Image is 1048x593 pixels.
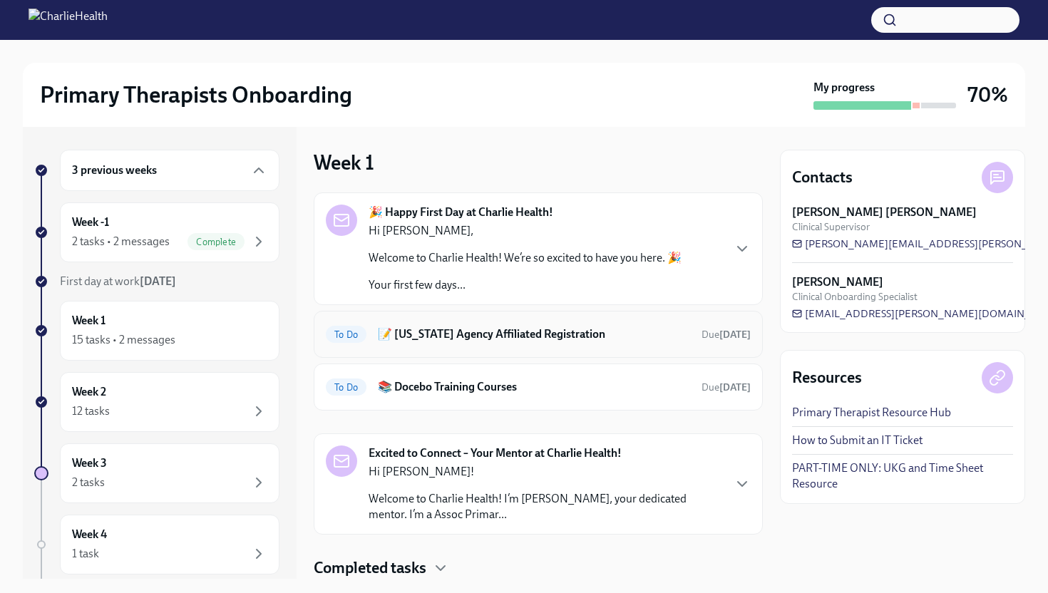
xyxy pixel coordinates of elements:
[72,215,109,230] h6: Week -1
[702,328,751,341] span: August 11th, 2025 09:00
[792,167,853,188] h4: Contacts
[34,443,279,503] a: Week 32 tasks
[378,326,690,342] h6: 📝 [US_STATE] Agency Affiliated Registration
[314,557,763,579] div: Completed tasks
[326,376,751,398] a: To Do📚 Docebo Training CoursesDue[DATE]
[72,332,175,348] div: 15 tasks • 2 messages
[60,150,279,191] div: 3 previous weeks
[72,163,157,178] h6: 3 previous weeks
[34,372,279,432] a: Week 212 tasks
[72,546,99,562] div: 1 task
[792,290,918,304] span: Clinical Onboarding Specialist
[792,405,951,421] a: Primary Therapist Resource Hub
[702,381,751,394] span: August 19th, 2025 09:00
[702,329,751,341] span: Due
[792,205,977,220] strong: [PERSON_NAME] [PERSON_NAME]
[72,384,106,400] h6: Week 2
[792,460,1013,492] a: PART-TIME ONLY: UKG and Time Sheet Resource
[72,313,106,329] h6: Week 1
[792,367,862,388] h4: Resources
[29,9,108,31] img: CharlieHealth
[792,220,870,234] span: Clinical Supervisor
[326,382,366,393] span: To Do
[369,464,722,480] p: Hi [PERSON_NAME]!
[34,274,279,289] a: First day at work[DATE]
[140,274,176,288] strong: [DATE]
[34,301,279,361] a: Week 115 tasks • 2 messages
[314,150,374,175] h3: Week 1
[369,250,682,266] p: Welcome to Charlie Health! We’re so excited to have you here. 🎉
[792,433,923,448] a: How to Submit an IT Ticket
[34,202,279,262] a: Week -12 tasks • 2 messagesComplete
[187,237,245,247] span: Complete
[369,223,682,239] p: Hi [PERSON_NAME],
[326,323,751,346] a: To Do📝 [US_STATE] Agency Affiliated RegistrationDue[DATE]
[34,515,279,574] a: Week 41 task
[702,381,751,393] span: Due
[369,445,622,461] strong: Excited to Connect – Your Mentor at Charlie Health!
[72,403,110,419] div: 12 tasks
[72,475,105,490] div: 2 tasks
[72,455,107,471] h6: Week 3
[40,81,352,109] h2: Primary Therapists Onboarding
[314,557,426,579] h4: Completed tasks
[792,274,883,290] strong: [PERSON_NAME]
[719,381,751,393] strong: [DATE]
[719,329,751,341] strong: [DATE]
[60,274,176,288] span: First day at work
[72,234,170,249] div: 2 tasks • 2 messages
[813,80,875,96] strong: My progress
[72,527,107,542] h6: Week 4
[326,329,366,340] span: To Do
[378,379,690,395] h6: 📚 Docebo Training Courses
[369,491,722,522] p: Welcome to Charlie Health! I’m [PERSON_NAME], your dedicated mentor. I’m a Assoc Primar...
[967,82,1008,108] h3: 70%
[369,205,553,220] strong: 🎉 Happy First Day at Charlie Health!
[369,277,682,293] p: Your first few days...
